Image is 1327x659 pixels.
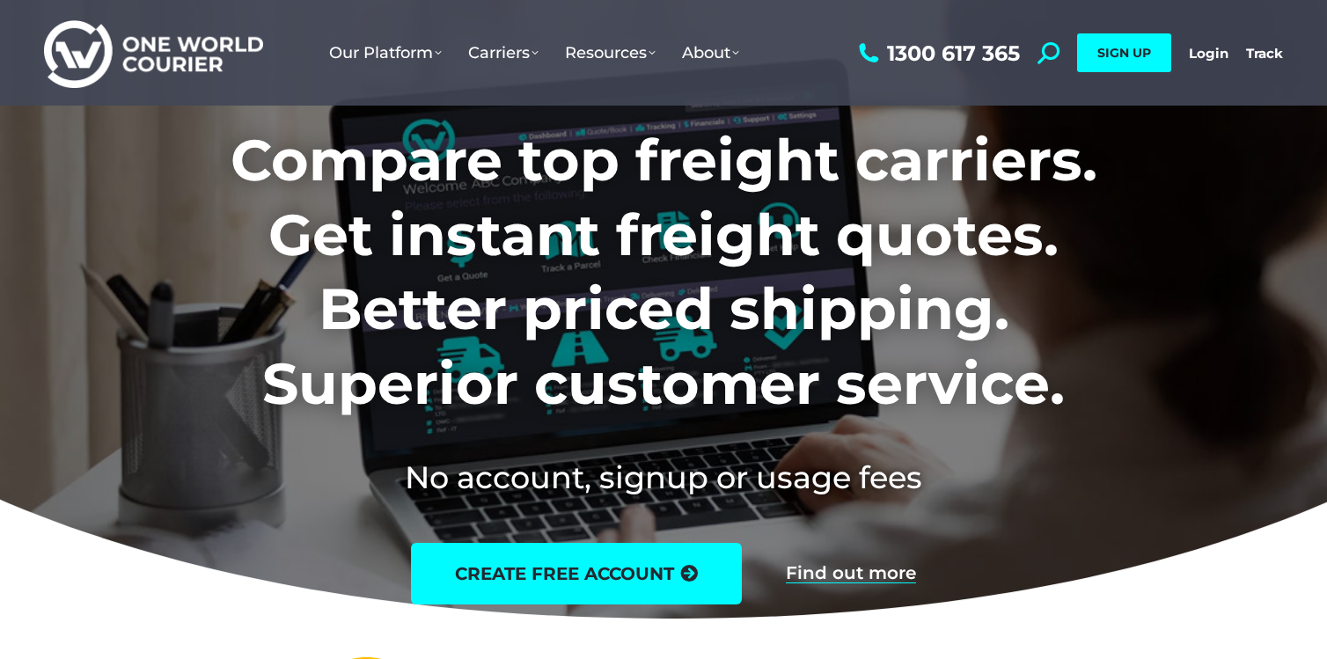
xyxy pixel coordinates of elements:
span: SIGN UP [1097,45,1151,61]
a: Login [1189,45,1228,62]
a: create free account [411,543,742,604]
a: SIGN UP [1077,33,1171,72]
span: Our Platform [329,43,442,62]
a: 1300 617 365 [854,42,1020,64]
span: About [682,43,739,62]
img: One World Courier [44,18,263,89]
span: Carriers [468,43,539,62]
h2: No account, signup or usage fees [114,456,1213,499]
h1: Compare top freight carriers. Get instant freight quotes. Better priced shipping. Superior custom... [114,123,1213,421]
a: Track [1246,45,1283,62]
a: Resources [552,26,669,80]
a: Our Platform [316,26,455,80]
a: About [669,26,752,80]
a: Carriers [455,26,552,80]
span: Resources [565,43,656,62]
a: Find out more [786,564,916,583]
